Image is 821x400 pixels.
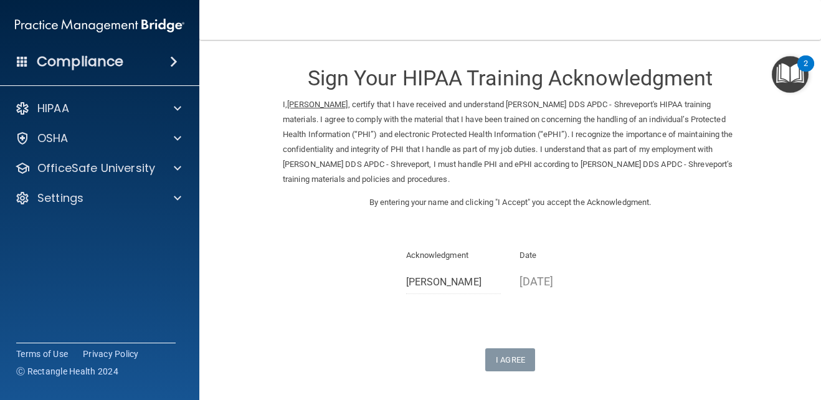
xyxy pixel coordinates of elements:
[37,161,155,176] p: OfficeSafe University
[406,271,501,294] input: Full Name
[283,195,738,210] p: By entering your name and clicking "I Accept" you accept the Acknowledgment.
[287,100,348,109] ins: [PERSON_NAME]
[37,191,83,206] p: Settings
[485,348,535,371] button: I Agree
[16,348,68,360] a: Terms of Use
[772,56,809,93] button: Open Resource Center, 2 new notifications
[605,312,806,361] iframe: Drift Widget Chat Controller
[83,348,139,360] a: Privacy Policy
[15,131,181,146] a: OSHA
[15,161,181,176] a: OfficeSafe University
[15,101,181,116] a: HIPAA
[520,271,615,292] p: [DATE]
[283,97,738,187] p: I, , certify that I have received and understand [PERSON_NAME] DDS APDC - Shreveport's HIPAA trai...
[406,248,501,263] p: Acknowledgment
[15,191,181,206] a: Settings
[15,13,184,38] img: PMB logo
[804,64,808,80] div: 2
[37,101,69,116] p: HIPAA
[283,67,738,90] h3: Sign Your HIPAA Training Acknowledgment
[37,131,69,146] p: OSHA
[37,53,123,70] h4: Compliance
[16,365,118,378] span: Ⓒ Rectangle Health 2024
[520,248,615,263] p: Date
